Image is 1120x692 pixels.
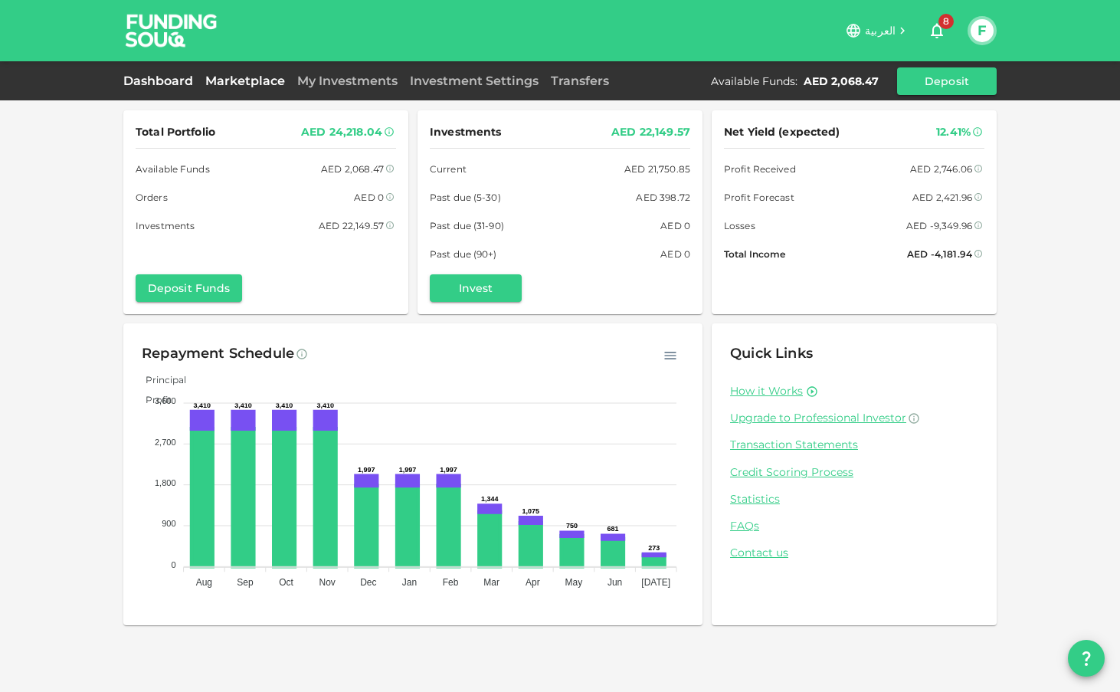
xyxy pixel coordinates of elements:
[430,189,501,205] span: Past due (5-30)
[136,161,210,177] span: Available Funds
[804,74,879,89] div: AED 2,068.47
[660,218,690,234] div: AED 0
[526,577,540,588] tspan: Apr
[906,218,972,234] div: AED -9,349.96
[430,161,467,177] span: Current
[319,218,384,234] div: AED 22,149.57
[607,577,622,588] tspan: Jun
[611,123,690,142] div: AED 22,149.57
[402,577,417,588] tspan: Jan
[730,492,978,507] a: Statistics
[155,438,176,447] tspan: 2,700
[636,189,690,205] div: AED 398.72
[134,394,172,405] span: Profit
[724,123,840,142] span: Net Yield (expected)
[291,74,404,88] a: My Investments
[360,577,376,588] tspan: Dec
[136,123,215,142] span: Total Portfolio
[354,189,384,205] div: AED 0
[711,74,797,89] div: Available Funds :
[724,218,755,234] span: Losses
[730,546,978,560] a: Contact us
[730,465,978,480] a: Credit Scoring Process
[565,577,583,588] tspan: May
[404,74,545,88] a: Investment Settings
[922,15,952,46] button: 8
[938,14,954,29] span: 8
[641,577,670,588] tspan: [DATE]
[912,189,972,205] div: AED 2,421.96
[936,123,971,142] div: 12.41%
[430,274,522,302] button: Invest
[134,374,186,385] span: Principal
[199,74,291,88] a: Marketplace
[724,161,796,177] span: Profit Received
[730,411,906,425] span: Upgrade to Professional Investor
[136,189,168,205] span: Orders
[910,161,972,177] div: AED 2,746.06
[123,74,199,88] a: Dashboard
[136,218,195,234] span: Investments
[897,67,997,95] button: Deposit
[724,246,785,262] span: Total Income
[301,123,382,142] div: AED 24,218.04
[624,161,690,177] div: AED 21,750.85
[1068,640,1105,677] button: question
[907,246,972,262] div: AED -4,181.94
[545,74,615,88] a: Transfers
[162,519,175,528] tspan: 900
[196,577,212,588] tspan: Aug
[136,274,242,302] button: Deposit Funds
[430,246,497,262] span: Past due (90+)
[142,342,294,366] div: Repayment Schedule
[443,577,459,588] tspan: Feb
[155,396,176,405] tspan: 3,600
[730,345,813,362] span: Quick Links
[730,438,978,452] a: Transaction Statements
[730,384,803,398] a: How it Works
[724,189,794,205] span: Profit Forecast
[155,478,176,487] tspan: 1,800
[730,411,978,425] a: Upgrade to Professional Investor
[430,123,501,142] span: Investments
[279,577,293,588] tspan: Oct
[660,246,690,262] div: AED 0
[321,161,384,177] div: AED 2,068.47
[730,519,978,533] a: FAQs
[237,577,254,588] tspan: Sep
[430,218,504,234] span: Past due (31-90)
[971,19,994,42] button: F
[319,577,336,588] tspan: Nov
[483,577,499,588] tspan: Mar
[865,24,896,38] span: العربية
[171,560,175,569] tspan: 0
